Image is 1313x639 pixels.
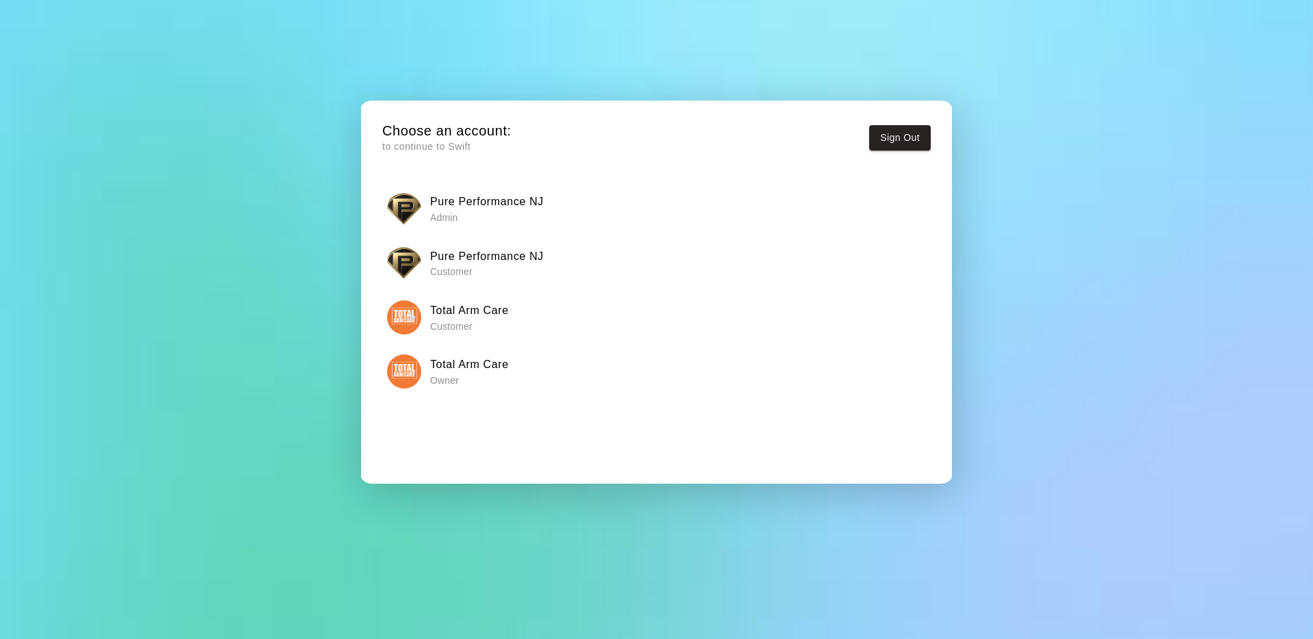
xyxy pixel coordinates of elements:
button: Total Arm CareTotal Arm Care Owner [382,350,931,393]
button: Pure Performance NJPure Performance NJ Admin [382,187,931,230]
button: Sign Out [869,125,931,151]
h6: Total Arm Care [430,356,509,374]
button: Total Arm CareTotal Arm Care Customer [382,296,931,339]
h6: Pure Performance NJ [430,193,544,211]
img: Pure Performance NJ [387,192,421,226]
p: Admin [430,211,544,224]
p: to continue to Swift [382,140,512,154]
p: Customer [430,319,509,333]
h6: Total Arm Care [430,302,509,319]
h6: Pure Performance NJ [430,248,544,265]
img: Pure Performance NJ [387,246,421,280]
button: Pure Performance NJPure Performance NJ Customer [382,242,931,285]
p: Owner [430,374,509,387]
img: Total Arm Care [387,300,421,335]
h5: Choose an account: [382,122,512,140]
p: Customer [430,265,544,278]
img: Total Arm Care [387,354,421,389]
